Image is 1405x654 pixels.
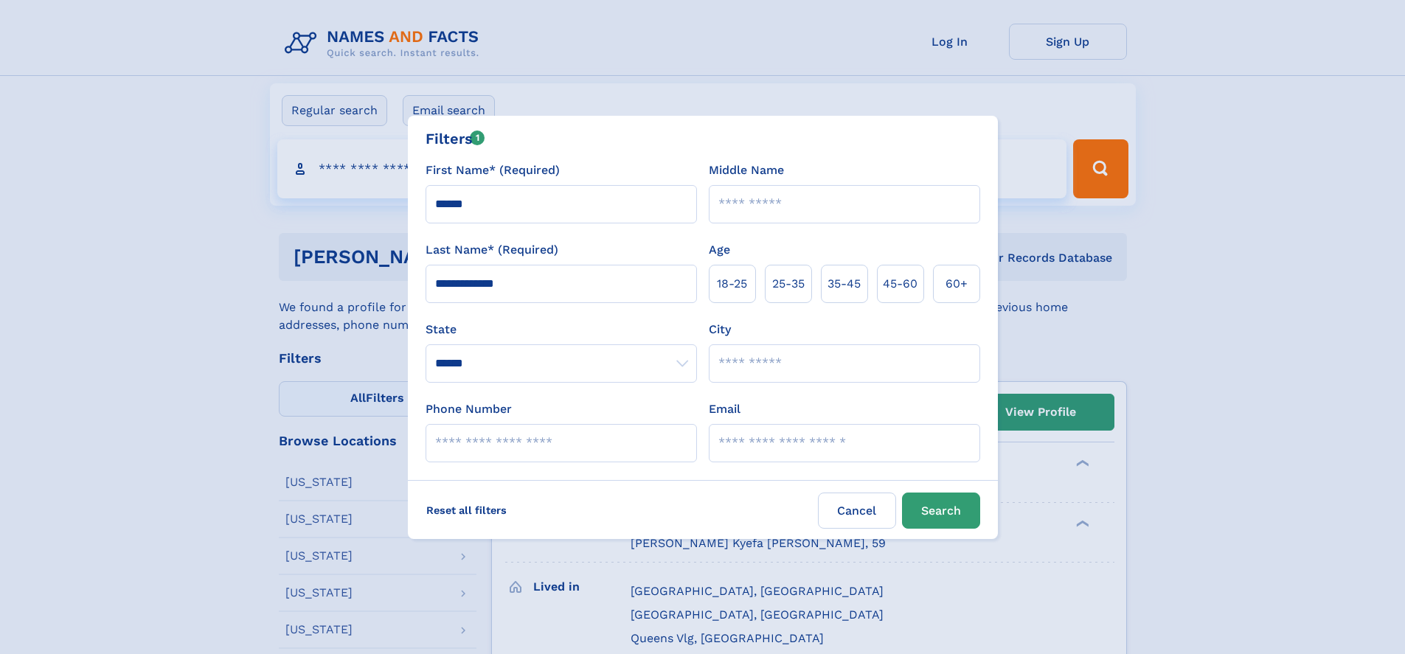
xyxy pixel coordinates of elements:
[946,275,968,293] span: 60+
[902,493,980,529] button: Search
[426,241,558,259] label: Last Name* (Required)
[772,275,805,293] span: 25‑35
[426,400,512,418] label: Phone Number
[426,128,485,150] div: Filters
[709,321,731,338] label: City
[883,275,917,293] span: 45‑60
[828,275,861,293] span: 35‑45
[426,161,560,179] label: First Name* (Required)
[818,493,896,529] label: Cancel
[417,493,516,528] label: Reset all filters
[709,400,740,418] label: Email
[709,241,730,259] label: Age
[709,161,784,179] label: Middle Name
[426,321,697,338] label: State
[717,275,747,293] span: 18‑25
